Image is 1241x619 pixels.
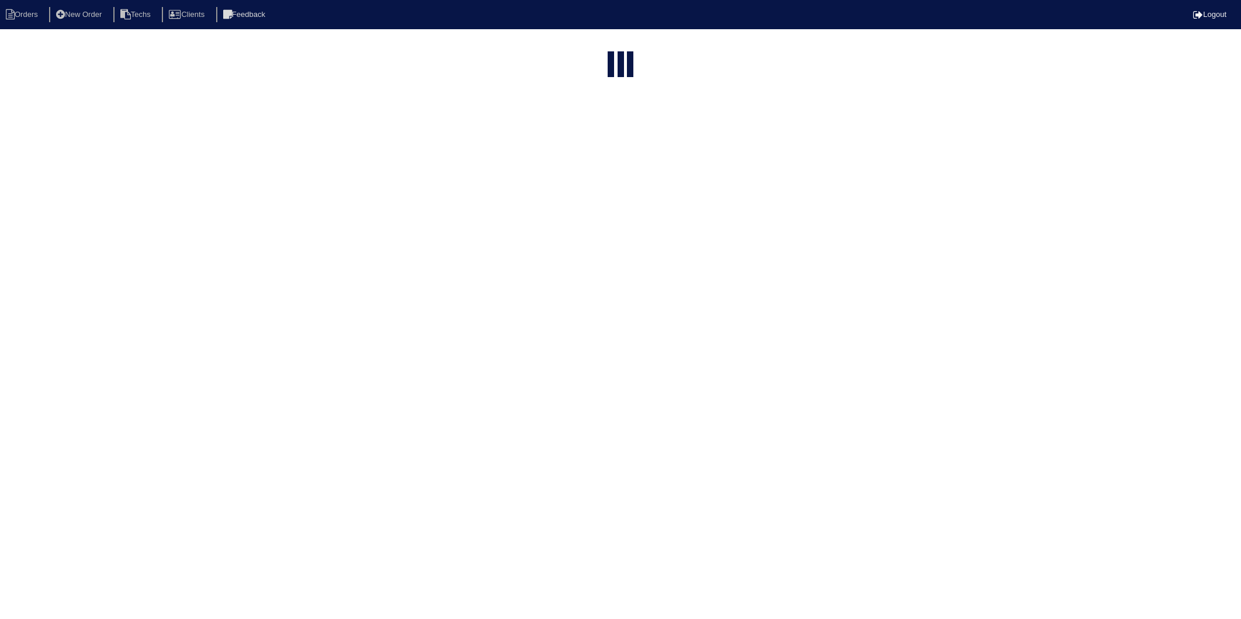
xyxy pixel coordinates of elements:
div: loading... [618,51,624,79]
li: Techs [113,7,160,23]
li: Clients [162,7,214,23]
a: Clients [162,10,214,19]
a: Techs [113,10,160,19]
a: New Order [49,10,111,19]
li: Feedback [216,7,275,23]
li: New Order [49,7,111,23]
a: Logout [1193,10,1226,19]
